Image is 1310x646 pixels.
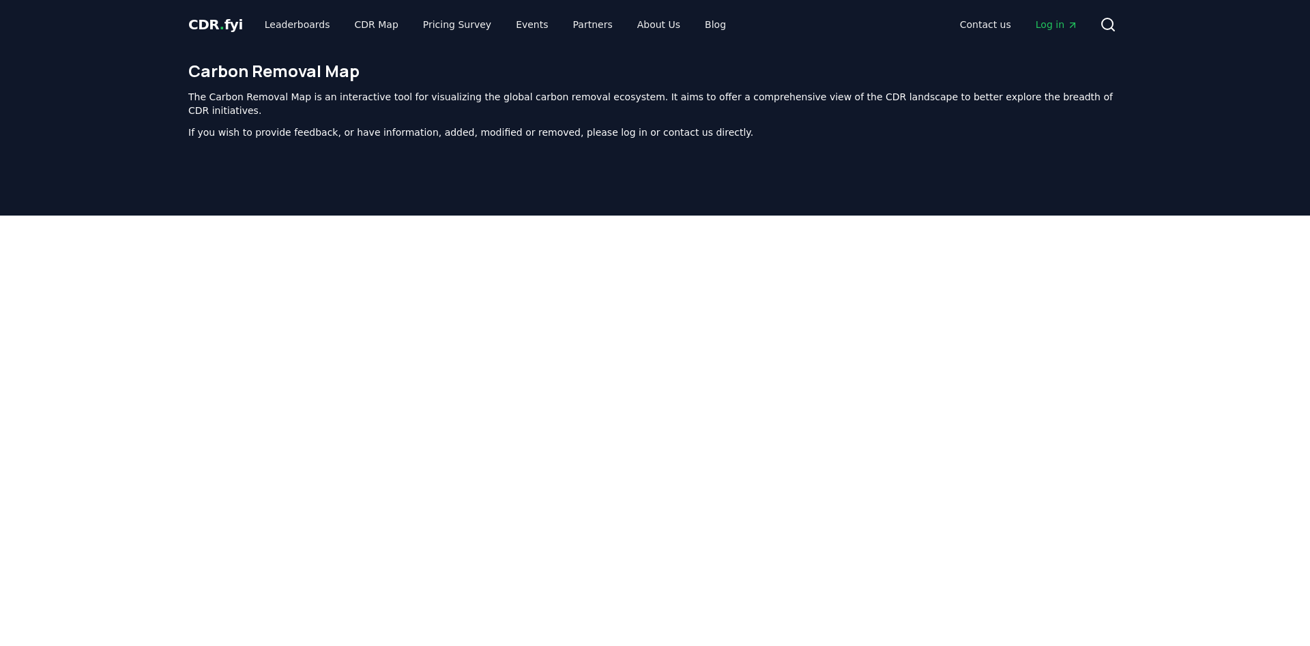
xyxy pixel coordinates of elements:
[188,60,1122,82] h1: Carbon Removal Map
[220,16,224,33] span: .
[254,12,737,37] nav: Main
[949,12,1089,37] nav: Main
[694,12,737,37] a: Blog
[626,12,691,37] a: About Us
[505,12,559,37] a: Events
[1025,12,1089,37] a: Log in
[562,12,624,37] a: Partners
[1036,18,1078,31] span: Log in
[344,12,409,37] a: CDR Map
[254,12,341,37] a: Leaderboards
[949,12,1022,37] a: Contact us
[412,12,502,37] a: Pricing Survey
[188,16,243,33] span: CDR fyi
[188,15,243,34] a: CDR.fyi
[188,90,1122,117] p: The Carbon Removal Map is an interactive tool for visualizing the global carbon removal ecosystem...
[188,126,1122,139] p: If you wish to provide feedback, or have information, added, modified or removed, please log in o...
